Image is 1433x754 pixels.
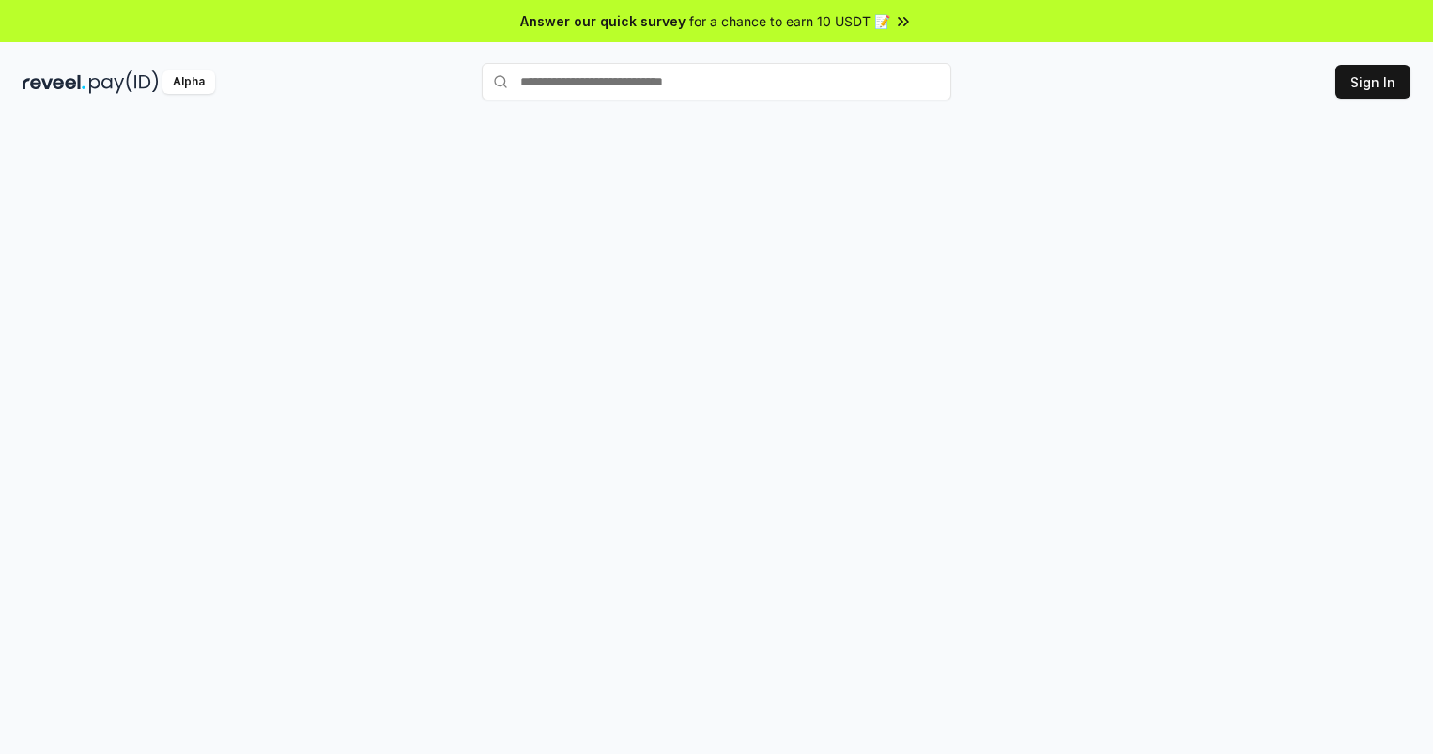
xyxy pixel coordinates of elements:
div: Alpha [162,70,215,94]
img: reveel_dark [23,70,85,94]
span: for a chance to earn 10 USDT 📝 [689,11,890,31]
button: Sign In [1335,65,1410,99]
span: Answer our quick survey [520,11,686,31]
img: pay_id [89,70,159,94]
